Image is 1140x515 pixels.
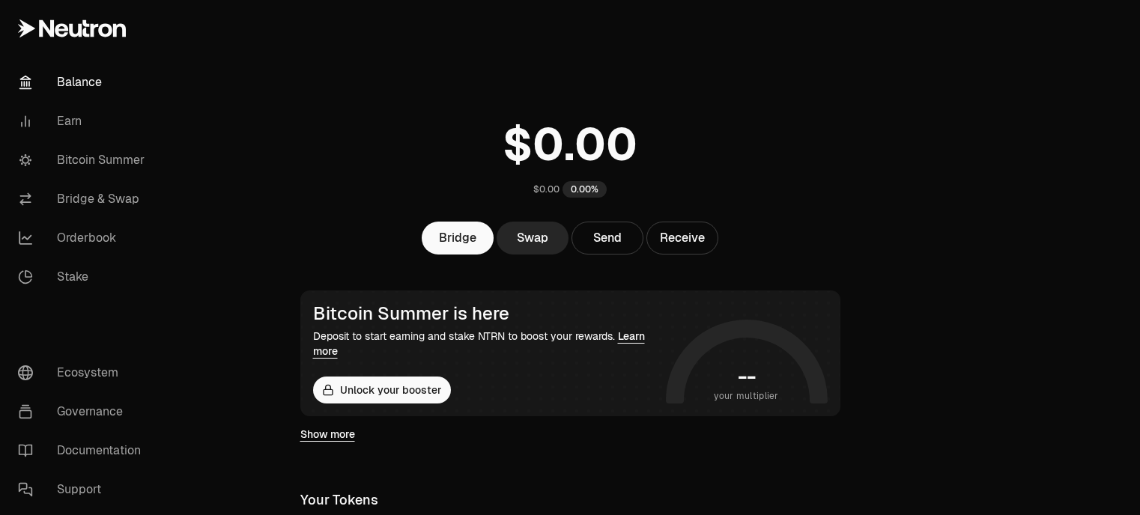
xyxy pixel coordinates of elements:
a: Earn [6,102,162,141]
div: Bitcoin Summer is here [313,303,660,324]
div: Your Tokens [300,490,378,511]
a: Balance [6,63,162,102]
a: Show more [300,427,355,442]
a: Orderbook [6,219,162,257]
div: $0.00 [533,183,560,195]
div: Deposit to start earning and stake NTRN to boost your rewards. [313,329,660,359]
div: 0.00% [563,181,607,198]
a: Stake [6,257,162,296]
a: Bridge [422,222,494,255]
h1: -- [738,365,755,388]
a: Documentation [6,431,162,470]
a: Ecosystem [6,353,162,392]
a: Support [6,470,162,509]
a: Governance [6,392,162,431]
a: Swap [497,222,569,255]
button: Receive [646,222,718,255]
span: your multiplier [714,388,779,403]
button: Send [571,222,643,255]
a: Bitcoin Summer [6,141,162,180]
button: Unlock your booster [313,377,451,403]
a: Bridge & Swap [6,180,162,219]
